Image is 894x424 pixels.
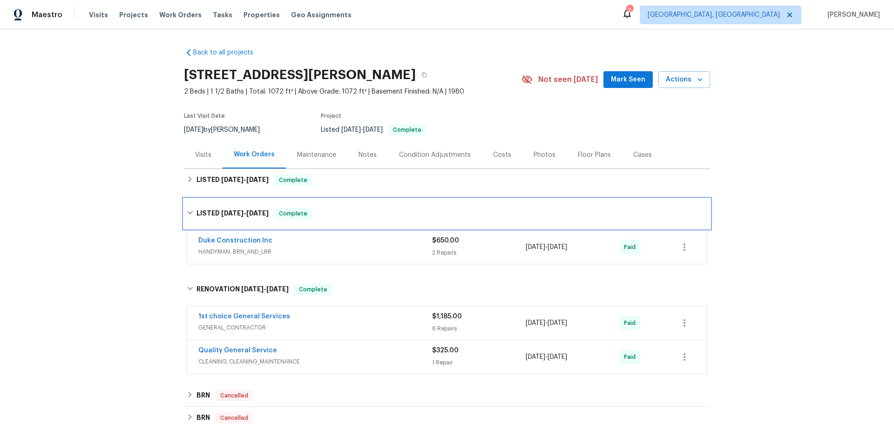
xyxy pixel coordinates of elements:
[432,237,459,244] span: $650.00
[578,150,611,160] div: Floor Plans
[526,320,545,326] span: [DATE]
[221,176,244,183] span: [DATE]
[666,74,703,86] span: Actions
[184,199,710,229] div: LISTED [DATE]-[DATE]Complete
[526,354,545,360] span: [DATE]
[399,150,471,160] div: Condition Adjustments
[184,127,203,133] span: [DATE]
[526,352,567,362] span: -
[341,127,383,133] span: -
[217,391,252,400] span: Cancelled
[275,175,311,185] span: Complete
[196,390,210,401] h6: BRN
[246,176,269,183] span: [DATE]
[198,237,272,244] a: Duke Construction Inc
[275,209,311,218] span: Complete
[89,10,108,20] span: Visits
[198,357,432,366] span: CLEANING, CLEANING_MAINTENANCE
[184,275,710,304] div: RENOVATION [DATE]-[DATE]Complete
[184,113,225,119] span: Last Visit Date
[611,74,645,86] span: Mark Seen
[432,347,459,354] span: $325.00
[184,384,710,407] div: BRN Cancelled
[32,10,62,20] span: Maestro
[321,127,426,133] span: Listed
[198,323,432,332] span: GENERAL_CONTRACTOR
[244,10,280,20] span: Properties
[297,150,336,160] div: Maintenance
[196,284,289,295] h6: RENOVATION
[266,286,289,292] span: [DATE]
[526,318,567,328] span: -
[548,320,567,326] span: [DATE]
[538,75,598,84] span: Not seen [DATE]
[824,10,880,20] span: [PERSON_NAME]
[603,71,653,88] button: Mark Seen
[624,242,639,252] span: Paid
[241,286,264,292] span: [DATE]
[432,313,462,320] span: $1,185.00
[241,286,289,292] span: -
[246,210,269,216] span: [DATE]
[416,67,433,83] button: Copy Address
[184,87,521,96] span: 2 Beds | 1 1/2 Baths | Total: 1072 ft² | Above Grade: 1072 ft² | Basement Finished: N/A | 1980
[626,6,633,15] div: 2
[624,352,639,362] span: Paid
[526,244,545,250] span: [DATE]
[548,244,567,250] span: [DATE]
[234,150,275,159] div: Work Orders
[213,12,232,18] span: Tasks
[295,285,331,294] span: Complete
[633,150,652,160] div: Cases
[159,10,202,20] span: Work Orders
[389,127,425,133] span: Complete
[624,318,639,328] span: Paid
[221,176,269,183] span: -
[184,48,273,57] a: Back to all projects
[198,313,290,320] a: 1st choice General Services
[548,354,567,360] span: [DATE]
[119,10,148,20] span: Projects
[184,70,416,80] h2: [STREET_ADDRESS][PERSON_NAME]
[493,150,511,160] div: Costs
[432,248,526,257] div: 2 Repairs
[184,124,271,135] div: by [PERSON_NAME]
[195,150,211,160] div: Visits
[196,208,269,219] h6: LISTED
[291,10,352,20] span: Geo Assignments
[198,247,432,256] span: HANDYMAN, BRN_AND_LRR
[534,150,555,160] div: Photos
[658,71,710,88] button: Actions
[432,324,526,333] div: 6 Repairs
[341,127,361,133] span: [DATE]
[217,413,252,423] span: Cancelled
[198,347,277,354] a: Quality General Service
[321,113,341,119] span: Project
[221,210,269,216] span: -
[648,10,780,20] span: [GEOGRAPHIC_DATA], [GEOGRAPHIC_DATA]
[221,210,244,216] span: [DATE]
[363,127,383,133] span: [DATE]
[184,169,710,191] div: LISTED [DATE]-[DATE]Complete
[196,175,269,186] h6: LISTED
[526,242,567,252] span: -
[432,358,526,367] div: 1 Repair
[196,412,210,424] h6: BRN
[359,150,377,160] div: Notes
